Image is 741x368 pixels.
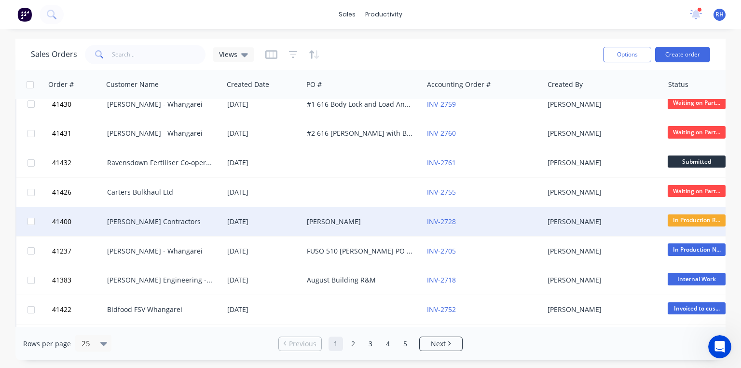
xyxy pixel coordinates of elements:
[52,158,71,168] span: 41432
[603,47,651,62] button: Options
[715,10,724,19] span: RH
[48,80,74,89] div: Order #
[107,246,214,256] div: [PERSON_NAME] - Whangarei
[107,275,214,285] div: [PERSON_NAME] Engineering - Building R M
[52,246,71,256] span: 41237
[49,325,107,354] button: 41429
[427,80,491,89] div: Accounting Order #
[548,80,583,89] div: Created By
[112,45,206,64] input: Search...
[668,126,726,138] span: Waiting on Part...
[306,80,322,89] div: PO #
[548,99,655,109] div: [PERSON_NAME]
[49,207,107,236] button: 41400
[548,187,655,197] div: [PERSON_NAME]
[107,305,214,314] div: Bidfood FSV Whangarei
[289,339,316,349] span: Previous
[227,217,299,226] div: [DATE]
[49,295,107,324] button: 41422
[548,128,655,138] div: [PERSON_NAME]
[427,275,456,284] a: INV-2718
[52,128,71,138] span: 41431
[668,156,726,168] span: Submitted
[427,217,456,226] a: INV-2728
[49,237,107,266] button: 41237
[227,80,269,89] div: Created Date
[668,273,726,285] span: Internal Work
[307,99,414,109] div: #1 616 Body Lock and Load Anchorage
[427,305,456,314] a: INV-2752
[23,339,71,349] span: Rows per page
[227,305,299,314] div: [DATE]
[668,214,726,226] span: In Production R...
[17,7,32,22] img: Factory
[107,128,214,138] div: [PERSON_NAME] - Whangarei
[548,305,655,314] div: [PERSON_NAME]
[227,275,299,285] div: [DATE]
[307,246,414,256] div: FUSO 510 [PERSON_NAME] PO 825751
[219,49,237,59] span: Views
[107,217,214,226] div: [PERSON_NAME] Contractors
[427,158,456,167] a: INV-2761
[52,305,71,314] span: 41422
[381,337,395,351] a: Page 4
[360,7,407,22] div: productivity
[427,128,456,138] a: INV-2760
[274,337,467,351] ul: Pagination
[52,99,71,109] span: 41430
[227,246,299,256] div: [DATE]
[548,217,655,226] div: [PERSON_NAME]
[398,337,412,351] a: Page 5
[49,119,107,148] button: 41431
[334,7,360,22] div: sales
[329,337,343,351] a: Page 1 is your current page
[107,99,214,109] div: [PERSON_NAME] - Whangarei
[107,158,214,168] div: Ravensdown Fertiliser Co-operative
[668,185,726,197] span: Waiting on Part...
[227,158,299,168] div: [DATE]
[668,243,726,255] span: In Production N...
[668,302,726,314] span: Invoiced to cus...
[307,217,414,226] div: [PERSON_NAME]
[49,178,107,207] button: 41426
[420,339,462,349] a: Next page
[431,339,446,349] span: Next
[548,158,655,168] div: [PERSON_NAME]
[548,275,655,285] div: [PERSON_NAME]
[548,246,655,256] div: [PERSON_NAME]
[49,90,107,119] button: 41430
[106,80,159,89] div: Customer Name
[107,187,214,197] div: Carters Bulkhaul Ltd
[52,217,71,226] span: 41400
[52,187,71,197] span: 41426
[427,99,456,109] a: INV-2759
[668,97,726,109] span: Waiting on Part...
[31,50,77,59] h1: Sales Orders
[49,148,107,177] button: 41432
[655,47,710,62] button: Create order
[227,99,299,109] div: [DATE]
[363,337,378,351] a: Page 3
[668,80,688,89] div: Status
[279,339,321,349] a: Previous page
[427,187,456,197] a: INV-2755
[307,275,414,285] div: August Building R&M
[227,128,299,138] div: [DATE]
[307,128,414,138] div: #2 616 [PERSON_NAME] with Body Lock and Load Anchorage
[49,266,107,295] button: 41383
[52,275,71,285] span: 41383
[227,187,299,197] div: [DATE]
[346,337,360,351] a: Page 2
[708,335,731,358] iframe: Intercom live chat
[427,246,456,255] a: INV-2705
